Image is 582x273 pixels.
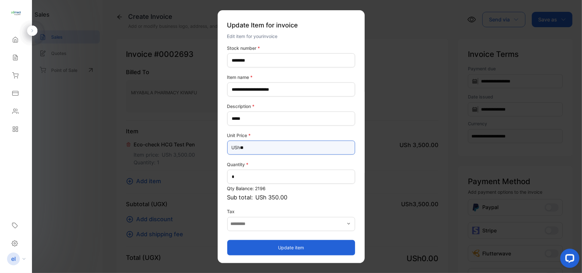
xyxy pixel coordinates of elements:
iframe: LiveChat chat widget [555,246,582,273]
img: logo [11,8,21,18]
span: USh 350.00 [256,193,288,202]
p: el [11,255,16,263]
label: Tax [227,208,355,215]
p: Sub total: [227,193,355,202]
label: Stock number [227,45,355,51]
label: Item name [227,74,355,81]
button: Update item [227,240,355,255]
p: Qty Balance: 2196 [227,185,355,192]
span: USh [232,144,240,151]
label: Description [227,103,355,110]
label: Unit Price [227,132,355,139]
p: Update Item for invoice [227,18,355,33]
label: Quantity [227,161,355,168]
span: Edit item for your invoice [227,34,278,39]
